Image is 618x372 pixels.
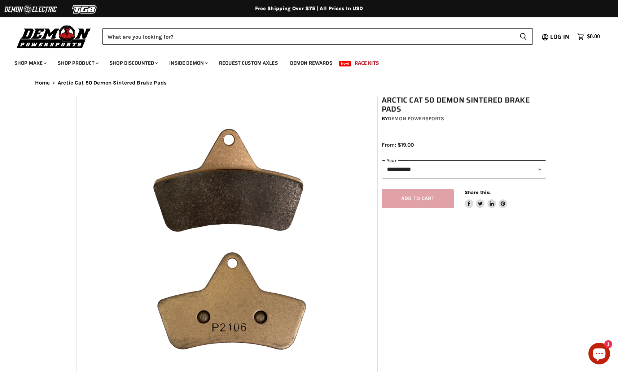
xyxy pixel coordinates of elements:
[102,28,533,45] form: Product
[9,53,598,70] ul: Main menu
[382,142,414,148] span: From: $19.00
[102,28,514,45] input: Search
[547,34,574,40] a: Log in
[465,190,491,195] span: Share this:
[586,343,612,366] inbox-online-store-chat: Shopify online store chat
[21,80,598,86] nav: Breadcrumbs
[382,160,546,178] select: year
[4,3,58,16] img: Demon Electric Logo 2
[58,3,112,16] img: TGB Logo 2
[550,32,569,41] span: Log in
[285,56,338,70] a: Demon Rewards
[388,116,444,122] a: Demon Powersports
[514,28,533,45] button: Search
[58,80,167,86] span: Arctic Cat 50 Demon Sintered Brake Pads
[349,56,384,70] a: Race Kits
[164,56,212,70] a: Inside Demon
[214,56,283,70] a: Request Custom Axles
[14,23,93,49] img: Demon Powersports
[574,31,604,42] a: $0.00
[465,189,508,208] aside: Share this:
[104,56,162,70] a: Shop Discounted
[35,80,50,86] a: Home
[382,96,546,114] h1: Arctic Cat 50 Demon Sintered Brake Pads
[339,61,351,66] span: New!
[382,115,546,123] div: by
[21,5,598,12] div: Free Shipping Over $75 | All Prices In USD
[587,33,600,40] span: $0.00
[52,56,103,70] a: Shop Product
[9,56,51,70] a: Shop Make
